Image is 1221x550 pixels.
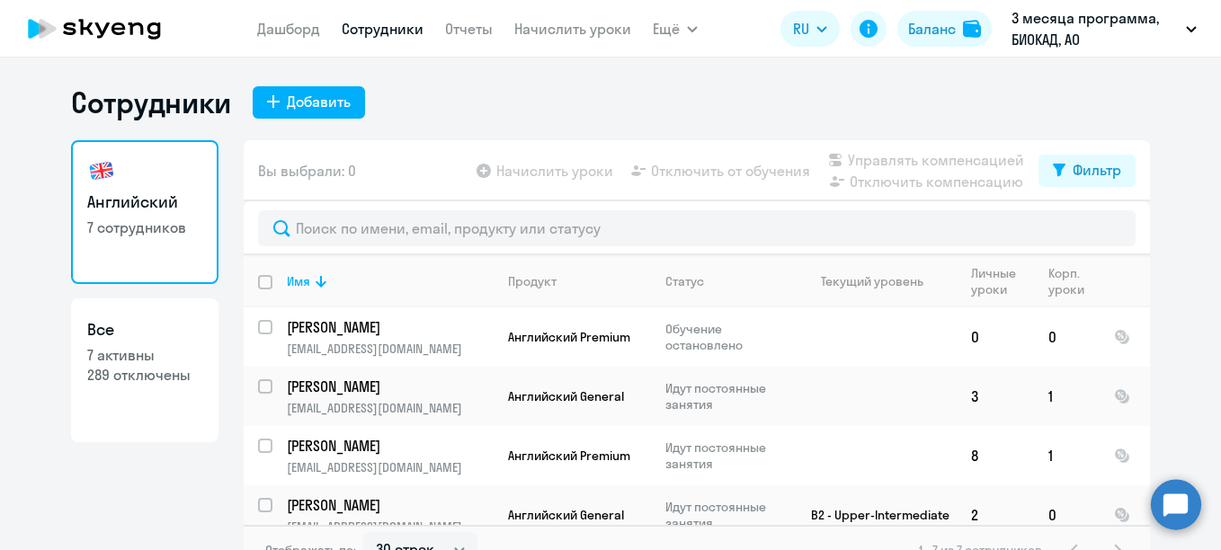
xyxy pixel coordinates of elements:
[957,485,1034,545] td: 2
[971,265,1021,297] div: Личные уроки
[1034,426,1100,485] td: 1
[287,400,493,416] p: [EMAIL_ADDRESS][DOMAIN_NAME]
[963,20,981,38] img: balance
[87,345,202,365] p: 7 активны
[665,439,789,472] p: Идут постоянные занятия
[789,485,957,545] td: B2 - Upper-Intermediate
[1003,7,1206,50] button: 3 месяца программа, БИОКАД, АО
[1034,307,1100,367] td: 0
[87,217,202,237] p: 7 сотрудников
[1048,265,1087,297] div: Корп. уроки
[971,265,1033,297] div: Личные уроки
[821,273,923,289] div: Текущий уровень
[287,377,490,396] p: [PERSON_NAME]
[508,273,650,289] div: Продукт
[665,499,789,531] p: Идут постоянные занятия
[342,20,423,38] a: Сотрудники
[257,20,320,38] a: Дашборд
[1034,485,1100,545] td: 0
[287,317,493,337] a: [PERSON_NAME]
[508,507,624,523] span: Английский General
[804,273,956,289] div: Текущий уровень
[653,11,698,47] button: Ещё
[908,18,956,40] div: Баланс
[508,448,630,464] span: Английский Premium
[287,273,493,289] div: Имя
[287,341,493,357] p: [EMAIL_ADDRESS][DOMAIN_NAME]
[957,367,1034,426] td: 3
[1038,155,1136,187] button: Фильтр
[87,365,202,385] p: 289 отключены
[258,160,356,182] span: Вы выбрали: 0
[793,18,809,40] span: RU
[71,140,218,284] a: Английский7 сотрудников
[1012,7,1179,50] p: 3 месяца программа, БИОКАД, АО
[665,273,789,289] div: Статус
[665,380,789,412] p: Идут постоянные занятия
[287,519,493,535] p: [EMAIL_ADDRESS][DOMAIN_NAME]
[1034,367,1100,426] td: 1
[897,11,992,47] button: Балансbalance
[287,495,493,515] a: [PERSON_NAME]
[71,84,231,120] h1: Сотрудники
[287,273,310,289] div: Имя
[287,377,493,396] a: [PERSON_NAME]
[508,273,557,289] div: Продукт
[957,426,1034,485] td: 8
[1048,265,1099,297] div: Корп. уроки
[665,321,789,353] p: Обучение остановлено
[508,329,630,345] span: Английский Premium
[957,307,1034,367] td: 0
[287,459,493,475] p: [EMAIL_ADDRESS][DOMAIN_NAME]
[258,210,1136,246] input: Поиск по имени, email, продукту или статусу
[508,388,624,404] span: Английский General
[87,156,116,185] img: english
[287,436,493,456] a: [PERSON_NAME]
[514,20,631,38] a: Начислить уроки
[87,318,202,342] h3: Все
[1073,159,1121,181] div: Фильтр
[665,273,704,289] div: Статус
[287,317,490,337] p: [PERSON_NAME]
[71,298,218,442] a: Все7 активны289 отключены
[287,91,351,112] div: Добавить
[253,86,365,119] button: Добавить
[653,18,680,40] span: Ещё
[87,191,202,214] h3: Английский
[780,11,840,47] button: RU
[445,20,493,38] a: Отчеты
[287,436,490,456] p: [PERSON_NAME]
[287,495,490,515] p: [PERSON_NAME]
